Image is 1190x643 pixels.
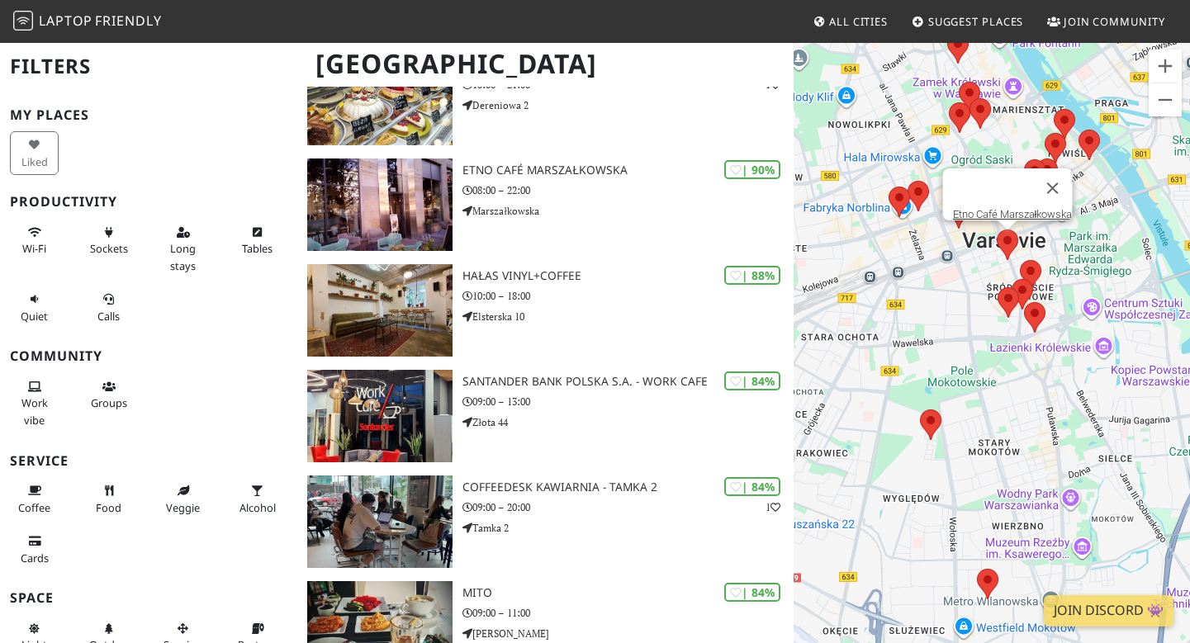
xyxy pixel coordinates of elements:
[724,477,780,496] div: | 84%
[84,219,133,262] button: Sockets
[239,500,276,515] span: Alcohol
[10,453,287,469] h3: Service
[462,269,793,283] h3: HAŁAS Vinyl+Coffee
[462,586,793,600] h3: MiTo
[233,477,282,521] button: Alcohol
[1032,168,1072,208] button: Fermer
[462,375,793,389] h3: Santander Bank Polska S.A. - Work Cafe
[462,309,793,324] p: Elsterska 10
[1064,14,1165,29] span: Join Community
[462,394,793,409] p: 09:00 – 13:00
[166,500,200,515] span: Veggie
[13,11,33,31] img: LaptopFriendly
[96,500,121,515] span: Food
[1041,7,1172,36] a: Join Community
[18,500,50,515] span: Coffee
[95,12,161,30] span: Friendly
[307,264,453,357] img: HAŁAS Vinyl+Coffee
[84,286,133,329] button: Calls
[724,266,780,285] div: | 88%
[21,551,49,565] span: Credit cards
[13,7,162,36] a: LaptopFriendly LaptopFriendly
[22,241,46,256] span: Stable Wi-Fi
[297,370,793,462] a: Santander Bank Polska S.A. - Work Cafe | 84% Santander Bank Polska S.A. - Work Cafe 09:00 – 13:00...
[10,348,287,364] h3: Community
[90,241,128,256] span: Power sockets
[724,160,780,179] div: | 90%
[307,370,453,462] img: Santander Bank Polska S.A. - Work Cafe
[462,605,793,621] p: 09:00 – 11:00
[21,395,48,427] span: People working
[159,219,207,279] button: Long stays
[10,194,287,210] h3: Productivity
[84,477,133,521] button: Food
[307,158,453,251] img: Etno Café Marszałkowska
[170,241,196,272] span: Long stays
[302,41,789,87] h1: [GEOGRAPHIC_DATA]
[462,499,793,515] p: 09:00 – 20:00
[10,477,59,521] button: Coffee
[766,499,780,515] p: 1
[10,219,59,262] button: Wi-Fi
[10,590,287,606] h3: Space
[233,219,282,262] button: Tables
[297,158,793,251] a: Etno Café Marszałkowska | 90% Etno Café Marszałkowska 08:00 – 22:00 Marszałkowska
[307,475,453,568] img: Coffeedesk Kawiarnia - Tamka 2
[10,286,59,329] button: Quiet
[724,583,780,602] div: | 84%
[952,208,1072,220] a: Etno Café Marszałkowska
[462,414,793,430] p: Złota 44
[297,264,793,357] a: HAŁAS Vinyl+Coffee | 88% HAŁAS Vinyl+Coffee 10:00 – 18:00 Elsterska 10
[39,12,92,30] span: Laptop
[462,520,793,536] p: Tamka 2
[159,477,207,521] button: Veggie
[91,395,127,410] span: Group tables
[462,163,793,177] h3: Etno Café Marszałkowska
[462,288,793,304] p: 10:00 – 18:00
[10,527,59,571] button: Cards
[84,373,133,417] button: Groups
[462,203,793,219] p: Marszałkowska
[10,107,287,123] h3: My Places
[1044,595,1173,626] a: Join Discord 👾
[462,626,793,641] p: [PERSON_NAME]
[1149,83,1182,116] button: Zoom arrière
[905,7,1031,36] a: Suggest Places
[10,41,287,92] h2: Filters
[1149,50,1182,83] button: Zoom avant
[242,241,273,256] span: Work-friendly tables
[97,309,120,324] span: Video/audio calls
[829,14,888,29] span: All Cities
[806,7,894,36] a: All Cities
[21,309,48,324] span: Quiet
[462,182,793,198] p: 08:00 – 22:00
[928,14,1024,29] span: Suggest Places
[297,475,793,568] a: Coffeedesk Kawiarnia - Tamka 2 | 84% 1 Coffeedesk Kawiarnia - Tamka 2 09:00 – 20:00 Tamka 2
[10,373,59,433] button: Work vibe
[724,371,780,390] div: | 84%
[462,480,793,494] h3: Coffeedesk Kawiarnia - Tamka 2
